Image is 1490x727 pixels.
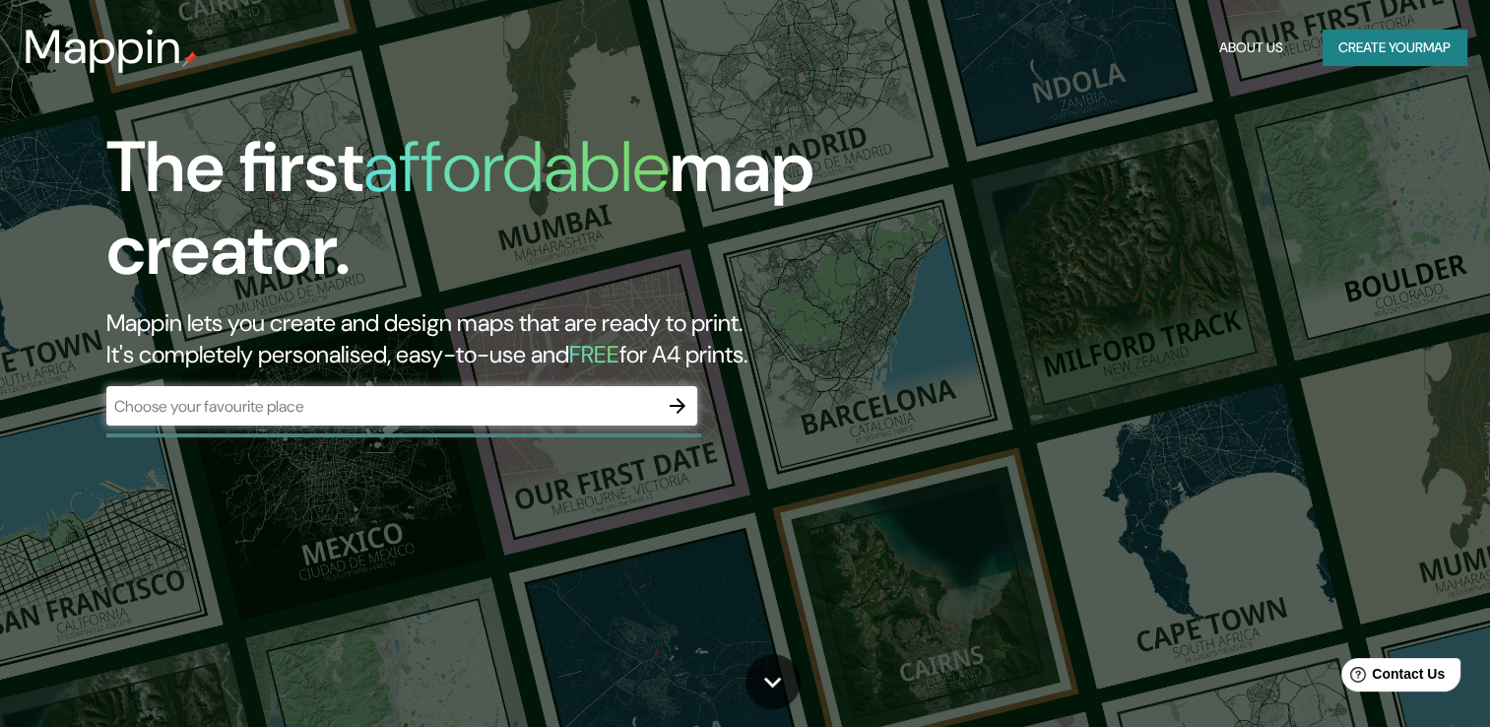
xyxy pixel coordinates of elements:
[1211,30,1291,66] button: About Us
[1315,650,1468,705] iframe: Help widget launcher
[1323,30,1466,66] button: Create yourmap
[182,51,198,67] img: mappin-pin
[106,307,852,370] h2: Mappin lets you create and design maps that are ready to print. It's completely personalised, eas...
[569,339,619,369] h5: FREE
[106,126,852,307] h1: The first map creator.
[24,20,182,75] h3: Mappin
[363,121,670,213] h1: affordable
[106,395,658,418] input: Choose your favourite place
